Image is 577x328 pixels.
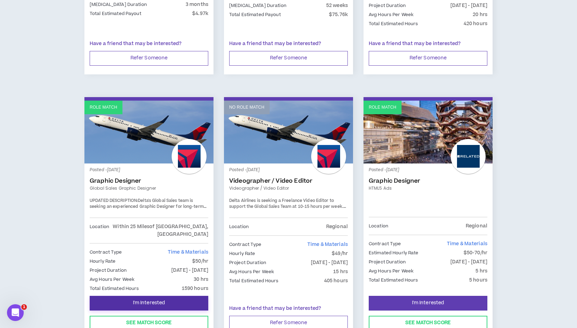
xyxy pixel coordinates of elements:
p: Hourly Rate [90,257,115,265]
p: Have a friend that may be interested? [229,305,348,312]
p: Have a friend that may be interested? [90,40,208,48]
p: [DATE] - [DATE] [311,259,348,267]
a: Graphic Designer [90,177,208,184]
span: Delta Airlines is seeking a Freelance Video Editor to support the Global Sales Team at 10-15 hour... [229,198,343,210]
p: Total Estimated Hours [369,20,418,28]
p: Posted - [DATE] [369,167,487,173]
p: Estimated Hourly Rate [369,249,419,257]
p: 5 hrs [475,267,487,275]
button: I'm Interested [369,296,487,311]
p: Role Match [369,104,396,111]
span: I'm Interested [412,300,444,306]
p: $50/hr [192,257,208,265]
span: Time & Materials [168,249,208,256]
button: I'm Interested [90,296,208,311]
button: Refer Someone [229,51,348,66]
p: Contract Type [90,248,122,256]
span: Time & Materials [447,240,487,247]
button: Refer Someone [90,51,208,66]
p: Within 25 Miles of [GEOGRAPHIC_DATA], [GEOGRAPHIC_DATA] [109,223,208,238]
p: Avg Hours Per Week [369,267,413,275]
p: Project Duration [369,2,406,9]
p: 1590 hours [182,285,208,292]
p: [DATE] - [DATE] [450,2,487,9]
strong: UPDATED DESCRIPTION: [90,198,138,204]
p: Total Estimated Payout [229,11,281,19]
p: Posted - [DATE] [229,167,348,173]
a: Graphic Designer [369,177,487,184]
p: 15 hrs [333,268,348,276]
p: $49/hr [332,250,348,257]
p: Have a friend that may be interested? [229,40,348,48]
p: Total Estimated Hours [369,276,418,284]
p: Regional [466,222,487,230]
a: Videographer / Video Editor [229,185,348,191]
p: Avg Hours Per Week [90,276,134,283]
p: Project Duration [90,267,127,274]
p: $50-70/hr [464,249,487,257]
p: [MEDICAL_DATA] Duration [90,1,147,8]
a: Role Match [364,101,493,163]
p: 20 hrs [473,11,487,19]
p: Contract Type [229,241,262,248]
a: Role Match [84,101,213,163]
p: 420 hours [464,20,487,28]
p: [MEDICAL_DATA] Duration [229,2,286,9]
p: Regional [326,223,348,231]
p: 52 weeks [326,2,348,9]
p: No Role Match [229,104,264,111]
p: Role Match [90,104,117,111]
iframe: Intercom live chat [7,304,24,321]
p: [DATE] - [DATE] [450,258,487,266]
span: Delta's Global Sales team is seeking an experienced Graphic Designer for long-term contract suppo... [90,198,208,234]
p: Project Duration [369,258,406,266]
p: Location [229,223,249,231]
p: Project Duration [229,259,266,267]
p: $4.97k [192,10,208,17]
a: Videographer / Video Editor [229,177,348,184]
p: Location [90,223,109,238]
p: Avg Hours Per Week [229,268,274,276]
p: 3 months [186,1,208,8]
p: Total Estimated Hours [229,277,279,285]
a: No Role Match [224,101,353,163]
p: Avg Hours Per Week [369,11,413,19]
p: 5 hours [469,276,487,284]
p: Total Estimated Payout [90,10,141,17]
span: 1 [21,304,27,310]
p: 405 hours [324,277,348,285]
span: I'm Interested [133,300,165,306]
span: Time & Materials [307,241,348,248]
a: Global Sales Graphic Designer [90,185,208,191]
p: Posted - [DATE] [90,167,208,173]
p: Total Estimated Hours [90,285,139,292]
p: Have a friend that may be interested? [369,40,487,48]
p: Hourly Rate [229,250,255,257]
p: 30 hrs [194,276,208,283]
a: HTML5 Ads [369,185,487,191]
p: $75.76k [329,11,348,19]
p: Contract Type [369,240,401,248]
p: [DATE] - [DATE] [171,267,208,274]
p: Location [369,222,388,230]
button: Refer Someone [369,51,487,66]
